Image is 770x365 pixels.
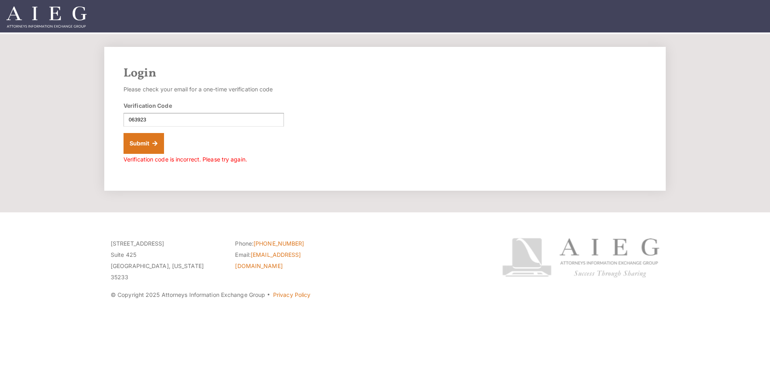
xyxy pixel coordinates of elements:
[124,84,284,95] p: Please check your email for a one-time verification code
[124,101,172,110] label: Verification Code
[273,291,310,298] a: Privacy Policy
[124,133,164,154] button: Submit
[6,6,87,28] img: Attorneys Information Exchange Group
[235,249,347,272] li: Email:
[235,251,301,269] a: [EMAIL_ADDRESS][DOMAIN_NAME]
[253,240,304,247] a: [PHONE_NUMBER]
[267,294,270,298] span: ·
[111,289,472,300] p: © Copyright 2025 Attorneys Information Exchange Group
[235,238,347,249] li: Phone:
[124,66,646,81] h2: Login
[111,238,223,283] p: [STREET_ADDRESS] Suite 425 [GEOGRAPHIC_DATA], [US_STATE] 35233
[502,238,659,278] img: Attorneys Information Exchange Group logo
[124,156,247,163] span: Verification code is incorrect. Please try again.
